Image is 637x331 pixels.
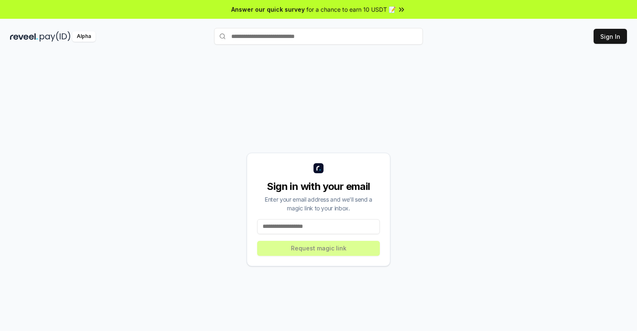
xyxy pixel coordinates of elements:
[231,5,305,14] span: Answer our quick survey
[40,31,71,42] img: pay_id
[257,195,380,212] div: Enter your email address and we’ll send a magic link to your inbox.
[72,31,96,42] div: Alpha
[306,5,396,14] span: for a chance to earn 10 USDT 📝
[257,180,380,193] div: Sign in with your email
[313,163,324,173] img: logo_small
[594,29,627,44] button: Sign In
[10,31,38,42] img: reveel_dark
